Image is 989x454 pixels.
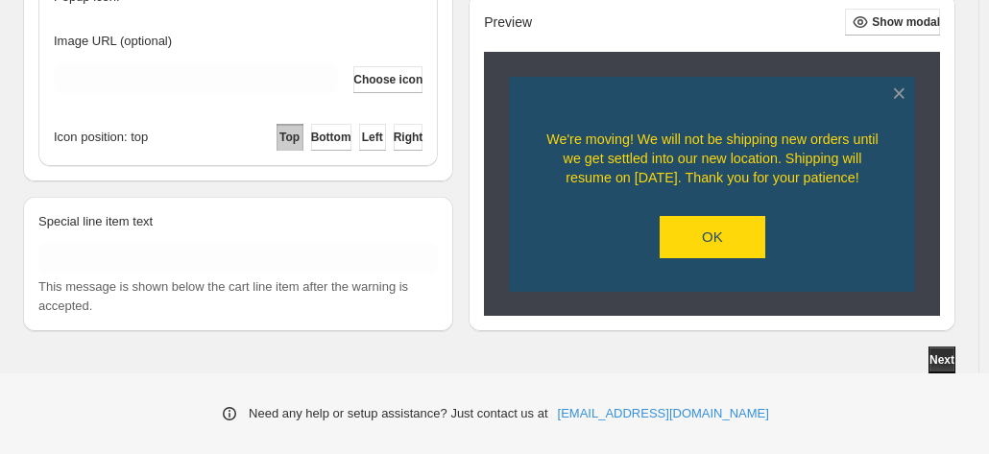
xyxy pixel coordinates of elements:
span: Choose icon [353,72,422,87]
button: Top [277,124,303,151]
span: Icon position: top [54,128,148,147]
span: We're moving! We will not be shipping new orders until we get settled into our new location. Ship... [546,131,879,185]
h2: Preview [484,14,532,31]
button: OK [660,216,765,258]
span: Bottom [311,130,351,145]
span: Right [394,130,423,145]
button: Next [929,346,955,373]
button: Choose icon [353,66,422,93]
a: [EMAIL_ADDRESS][DOMAIN_NAME] [558,404,769,423]
button: Left [359,124,386,151]
button: Show modal [845,9,940,36]
span: Image URL (optional) [54,34,172,48]
span: This message is shown below the cart line item after the warning is accepted. [38,279,408,313]
span: Special line item text [38,214,153,228]
body: Rich Text Area. Press ALT-0 for help. [8,15,390,67]
span: Top [279,130,300,145]
button: Right [394,124,423,151]
span: Show modal [872,14,940,30]
button: Bottom [311,124,351,151]
span: Left [362,130,383,145]
span: Next [929,352,954,368]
